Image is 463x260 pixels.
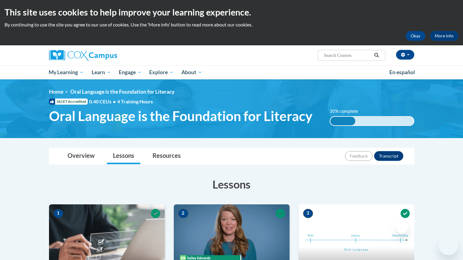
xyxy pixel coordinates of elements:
a: Resources [146,148,187,164]
span: 1 [54,209,63,218]
span: About [181,69,202,76]
span: 3 [303,209,313,218]
p: By continuing to use the site you agree to our use of cookies. Use the ‘More info’ button to read... [5,21,458,28]
span: Explore [149,69,174,76]
label: 30% complete [330,108,365,115]
button: Okay [406,31,425,41]
a: Engage [115,65,146,79]
div: Main menu [40,65,423,79]
button: Transcript [374,151,403,161]
a: More Info [430,31,458,41]
span: Oral Language is the Foundation for Literacy [49,108,312,124]
span: 4 Training Hours [117,99,153,104]
a: Home [49,88,63,95]
input: Search Courses [323,52,372,59]
span: Engage [119,69,142,76]
span: En español [389,69,415,75]
h2: This site uses cookies to help improve your learning experience. [5,6,458,18]
a: Cox Campus [49,50,165,61]
span: Oral Language is the Foundation for Literacy [70,88,174,95]
h3: Lessons [49,177,414,192]
div: 30% complete [330,117,355,125]
span: 2 [178,209,188,218]
a: En español [385,66,419,79]
iframe: Close message [396,221,408,233]
span: Learn [92,69,111,76]
button: Search [372,52,381,59]
span: My Learning [49,69,84,76]
a: Learn [88,65,115,79]
span: IACET Accredited [49,99,88,105]
img: Cox Campus [49,50,117,61]
button: Account Settings [396,50,414,60]
a: About [177,65,206,79]
a: Explore [145,65,177,79]
a: Lessons [107,148,140,164]
a: My Learning [45,65,88,79]
a: Overview [61,148,101,164]
button: Feedback [345,151,373,161]
span: 0.40 CEUs [89,98,117,105]
span: • [113,99,116,104]
iframe: Button to launch messaging window [439,236,458,255]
